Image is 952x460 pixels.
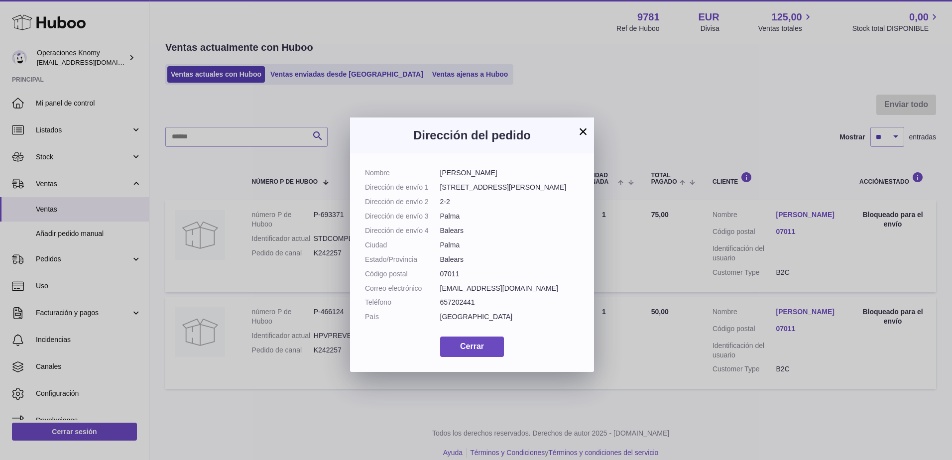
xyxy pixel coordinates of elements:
dt: Dirección de envío 2 [365,197,440,207]
dt: Correo electrónico [365,284,440,293]
dd: [PERSON_NAME] [440,168,580,178]
dt: Nombre [365,168,440,178]
dd: Balears [440,226,580,235]
dt: Estado/Provincia [365,255,440,264]
dd: Palma [440,240,580,250]
button: Cerrar [440,337,504,357]
dt: Dirección de envío 3 [365,212,440,221]
dt: Dirección de envío 4 [365,226,440,235]
dt: Teléfono [365,298,440,307]
button: × [577,125,589,137]
dt: País [365,312,440,322]
dd: [STREET_ADDRESS][PERSON_NAME] [440,183,580,192]
dd: 657202441 [440,298,580,307]
span: Cerrar [460,342,484,350]
dd: Balears [440,255,580,264]
dd: [GEOGRAPHIC_DATA] [440,312,580,322]
h3: Dirección del pedido [365,127,579,143]
dd: Palma [440,212,580,221]
dt: Ciudad [365,240,440,250]
dd: 2-2 [440,197,580,207]
dd: [EMAIL_ADDRESS][DOMAIN_NAME] [440,284,580,293]
dt: Dirección de envío 1 [365,183,440,192]
dd: 07011 [440,269,580,279]
dt: Código postal [365,269,440,279]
